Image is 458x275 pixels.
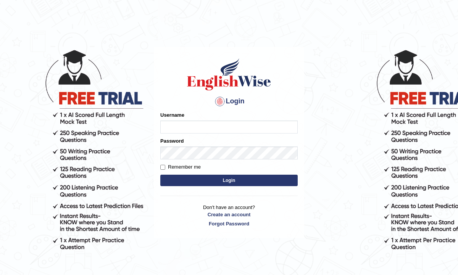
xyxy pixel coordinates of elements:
input: Remember me [160,165,165,170]
label: Username [160,111,184,119]
a: Create an account [160,211,298,218]
label: Remember me [160,163,201,171]
h4: Login [160,95,298,108]
label: Password [160,137,184,145]
a: Forgot Password [160,220,298,227]
button: Login [160,175,298,186]
p: Don't have an account? [160,204,298,227]
img: Logo of English Wise sign in for intelligent practice with AI [185,57,273,92]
